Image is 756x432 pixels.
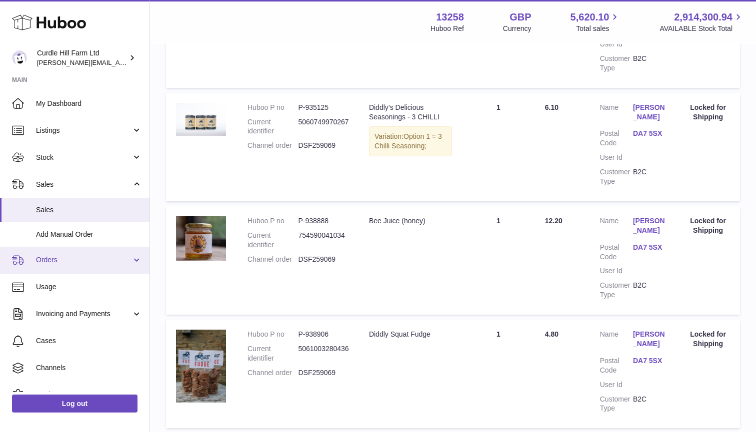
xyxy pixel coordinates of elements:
[247,141,298,150] dt: Channel order
[430,24,464,33] div: Huboo Ref
[633,129,666,138] a: DA7 5SX
[462,320,535,428] td: 1
[600,356,633,375] dt: Postal Code
[36,205,142,215] span: Sales
[247,103,298,112] dt: Huboo P no
[674,10,732,24] span: 2,914,300.94
[545,103,558,111] span: 6.10
[36,282,142,292] span: Usage
[633,330,666,349] a: [PERSON_NAME]
[247,231,298,250] dt: Current identifier
[600,395,633,414] dt: Customer Type
[247,344,298,363] dt: Current identifier
[600,216,633,238] dt: Name
[247,117,298,136] dt: Current identifier
[36,255,131,265] span: Orders
[369,330,452,339] div: Diddly Squat Fudge
[686,330,730,349] div: Locked for Shipping
[600,54,633,73] dt: Customer Type
[36,180,131,189] span: Sales
[462,93,535,201] td: 1
[36,153,131,162] span: Stock
[659,24,744,33] span: AVAILABLE Stock Total
[436,10,464,24] strong: 13258
[176,103,226,136] img: EOB_7368EOB.jpg
[503,24,531,33] div: Currency
[600,330,633,351] dt: Name
[298,344,348,363] dd: 5061003280436
[600,243,633,262] dt: Postal Code
[462,206,535,315] td: 1
[298,117,348,136] dd: 5060749970267
[600,167,633,186] dt: Customer Type
[600,380,633,390] dt: User Id
[633,281,666,300] dd: B2C
[570,10,609,24] span: 5,620.10
[247,368,298,378] dt: Channel order
[369,103,452,122] div: Diddly’s Delicious Seasonings - 3 CHILLI
[36,126,131,135] span: Listings
[570,10,621,33] a: 5,620.10 Total sales
[298,255,348,264] dd: DSF259069
[36,363,142,373] span: Channels
[633,243,666,252] a: DA7 5SX
[12,50,27,65] img: charlotte@diddlysquatfarmshop.com
[369,126,452,156] div: Variation:
[176,330,226,403] img: 132581705941774.jpg
[686,216,730,235] div: Locked for Shipping
[600,39,633,49] dt: User Id
[37,48,127,67] div: Curdle Hill Farm Ltd
[36,309,131,319] span: Invoicing and Payments
[659,10,744,33] a: 2,914,300.94 AVAILABLE Stock Total
[37,58,200,66] span: [PERSON_NAME][EMAIL_ADDRESS][DOMAIN_NAME]
[12,395,137,413] a: Log out
[298,231,348,250] dd: 754590041034
[36,230,142,239] span: Add Manual Order
[247,216,298,226] dt: Huboo P no
[576,24,620,33] span: Total sales
[633,216,666,235] a: [PERSON_NAME]
[633,167,666,186] dd: B2C
[36,390,142,400] span: Settings
[600,153,633,162] dt: User Id
[36,99,142,108] span: My Dashboard
[686,103,730,122] div: Locked for Shipping
[600,281,633,300] dt: Customer Type
[298,216,348,226] dd: P-938888
[545,217,562,225] span: 12.20
[247,255,298,264] dt: Channel order
[600,129,633,148] dt: Postal Code
[36,336,142,346] span: Cases
[600,266,633,276] dt: User Id
[633,356,666,366] a: DA7 5SX
[545,330,558,338] span: 4.80
[633,103,666,122] a: [PERSON_NAME]
[633,395,666,414] dd: B2C
[509,10,531,24] strong: GBP
[369,216,452,226] div: Bee Juice (honey)
[633,54,666,73] dd: B2C
[176,216,226,261] img: 1705932916.jpg
[298,368,348,378] dd: DSF259069
[298,141,348,150] dd: DSF259069
[374,132,442,150] span: Option 1 = 3 Chilli Seasoning;
[298,330,348,339] dd: P-938906
[600,103,633,124] dt: Name
[247,330,298,339] dt: Huboo P no
[298,103,348,112] dd: P-935125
